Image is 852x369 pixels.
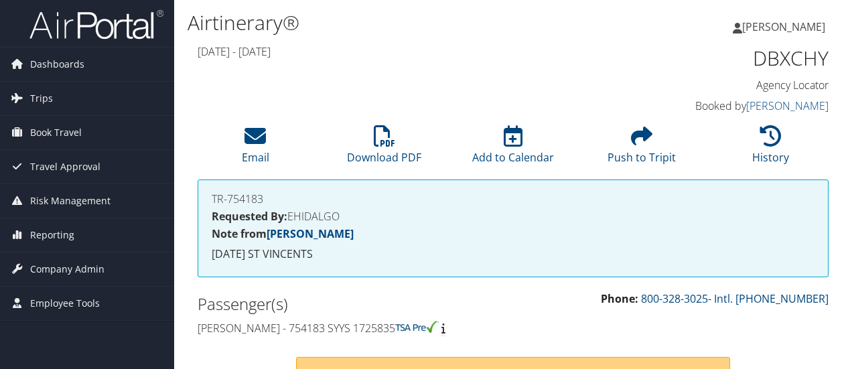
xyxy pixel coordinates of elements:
[29,9,163,40] img: airportal-logo.png
[395,321,439,333] img: tsa-precheck.png
[198,44,666,59] h4: [DATE] - [DATE]
[608,133,676,165] a: Push to Tripit
[212,194,814,204] h4: TR-754183
[267,226,354,241] a: [PERSON_NAME]
[212,209,287,224] strong: Requested By:
[752,133,789,165] a: History
[198,321,503,336] h4: [PERSON_NAME] - 754183 SYYS 1725835
[30,184,111,218] span: Risk Management
[742,19,825,34] span: [PERSON_NAME]
[212,211,814,222] h4: EHIDALGO
[212,246,814,263] p: [DATE] ST VINCENTS
[188,9,622,37] h1: Airtinerary®
[30,82,53,115] span: Trips
[686,98,829,113] h4: Booked by
[212,226,354,241] strong: Note from
[686,78,829,92] h4: Agency Locator
[641,291,829,306] a: 800-328-3025- Intl. [PHONE_NUMBER]
[347,133,421,165] a: Download PDF
[198,293,503,315] h2: Passenger(s)
[733,7,839,47] a: [PERSON_NAME]
[30,218,74,252] span: Reporting
[601,291,638,306] strong: Phone:
[30,287,100,320] span: Employee Tools
[746,98,829,113] a: [PERSON_NAME]
[30,48,84,81] span: Dashboards
[472,133,554,165] a: Add to Calendar
[242,133,269,165] a: Email
[686,44,829,72] h1: DBXCHY
[30,150,100,183] span: Travel Approval
[30,252,104,286] span: Company Admin
[30,116,82,149] span: Book Travel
